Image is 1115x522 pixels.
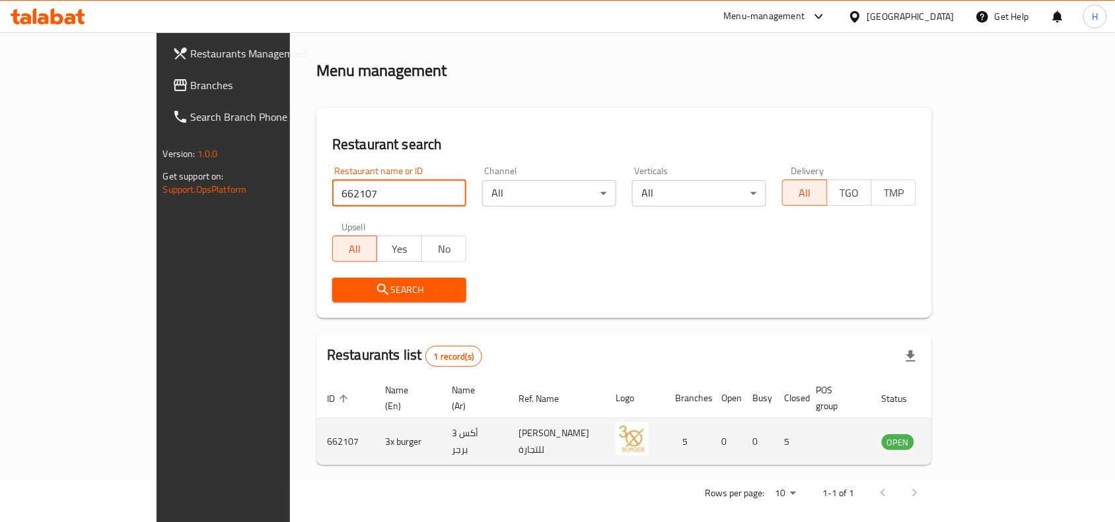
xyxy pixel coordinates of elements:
img: 3x burger [616,422,649,455]
span: TGO [833,183,867,203]
td: 5 [665,418,711,465]
li: / [364,18,369,34]
button: TMP [871,179,916,206]
span: Name (En) [385,382,425,414]
button: TGO [827,179,872,206]
span: Version: [163,145,196,162]
a: Search Branch Phone [162,101,343,133]
p: 1-1 of 1 [822,485,854,502]
span: Yes [382,240,416,259]
button: No [421,236,466,262]
div: Menu-management [724,9,805,24]
td: 0 [742,418,774,465]
td: 3x burger [375,418,441,465]
span: Branches [191,77,332,93]
td: 0 [711,418,742,465]
span: TMP [877,183,911,203]
th: Open [711,378,742,418]
th: Closed [774,378,806,418]
span: 1 record(s) [426,350,482,363]
span: Get support on: [163,168,224,185]
span: Ref. Name [519,391,576,407]
span: POS group [816,382,855,414]
span: All [788,183,822,203]
button: Yes [377,236,421,262]
span: Menu management [374,18,462,34]
input: Search for restaurant name or ID.. [332,180,466,207]
td: 5 [774,418,806,465]
button: All [782,179,827,206]
button: Search [332,278,466,302]
span: Restaurants Management [191,46,332,61]
span: Search [343,282,456,298]
div: Total records count [425,346,483,367]
th: Busy [742,378,774,418]
span: Name (Ar) [452,382,492,414]
td: 662107 [316,418,375,465]
div: OPEN [882,434,914,450]
p: Rows per page: [705,485,764,502]
div: All [482,180,616,207]
h2: Restaurant search [332,135,916,154]
h2: Menu management [316,60,447,81]
span: OPEN [882,435,914,450]
div: Export file [895,341,927,372]
span: No [427,240,461,259]
span: Search Branch Phone [191,109,332,125]
span: Status [882,391,925,407]
span: 1.0.0 [198,145,218,162]
th: Branches [665,378,711,418]
th: Logo [605,378,665,418]
label: Upsell [342,222,366,232]
div: [GEOGRAPHIC_DATA] [867,9,954,24]
label: Delivery [791,166,824,176]
td: [PERSON_NAME] للتجارة [508,418,605,465]
a: Restaurants Management [162,38,343,69]
button: All [332,236,377,262]
div: All [632,180,766,207]
span: ID [327,391,352,407]
span: All [338,240,372,259]
span: H [1092,9,1098,24]
a: Branches [162,69,343,101]
div: Rows per page: [770,484,801,504]
a: Support.OpsPlatform [163,181,247,198]
h2: Restaurants list [327,345,482,367]
td: 3 أكس برجر [441,418,508,465]
table: enhanced table [316,378,986,465]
